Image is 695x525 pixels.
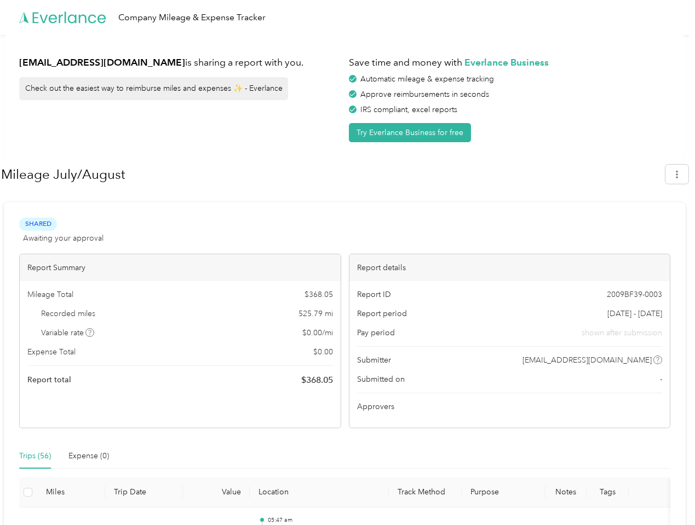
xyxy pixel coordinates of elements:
[357,354,391,366] span: Submitter
[41,327,95,339] span: Variable rate
[298,308,333,319] span: 525.79 mi
[250,477,389,507] th: Location
[68,450,109,462] div: Expense (0)
[19,56,341,69] h1: is sharing a report with you.
[349,56,671,69] h1: Save time and money with
[545,477,587,507] th: Notes
[302,327,333,339] span: $ 0.00 / mi
[360,74,494,84] span: Automatic mileage & expense tracking
[522,354,652,366] span: [EMAIL_ADDRESS][DOMAIN_NAME]
[301,374,333,387] span: $ 368.05
[660,374,662,385] span: -
[183,477,250,507] th: Value
[19,450,51,462] div: Trips (56)
[464,56,549,68] strong: Everlance Business
[582,327,662,339] span: shown after submission
[607,308,662,319] span: [DATE] - [DATE]
[360,105,457,114] span: IRS compliant, excel reports
[357,374,405,385] span: Submitted on
[118,11,266,25] div: Company Mileage & Expense Tracker
[23,232,104,244] span: Awaiting your approval
[357,308,407,319] span: Report period
[268,516,381,524] p: 05:47 am
[607,289,662,300] span: 2009BF39-0003
[27,346,76,358] span: Expense Total
[313,346,333,358] span: $ 0.00
[1,161,658,188] h1: Mileage July/August
[19,56,185,68] strong: [EMAIL_ADDRESS][DOMAIN_NAME]
[27,374,71,386] span: Report total
[357,327,395,339] span: Pay period
[349,123,471,142] button: Try Everlance Business for free
[357,289,391,300] span: Report ID
[41,308,95,319] span: Recorded miles
[27,289,73,300] span: Mileage Total
[305,289,333,300] span: $ 368.05
[37,477,105,507] th: Miles
[389,477,461,507] th: Track Method
[587,477,628,507] th: Tags
[462,477,545,507] th: Purpose
[19,218,57,230] span: Shared
[19,77,288,100] div: Check out the easiest way to reimburse miles and expenses ✨ - Everlance
[20,254,341,281] div: Report Summary
[357,401,394,412] span: Approvers
[360,90,489,99] span: Approve reimbursements in seconds
[105,477,183,507] th: Trip Date
[349,254,670,281] div: Report details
